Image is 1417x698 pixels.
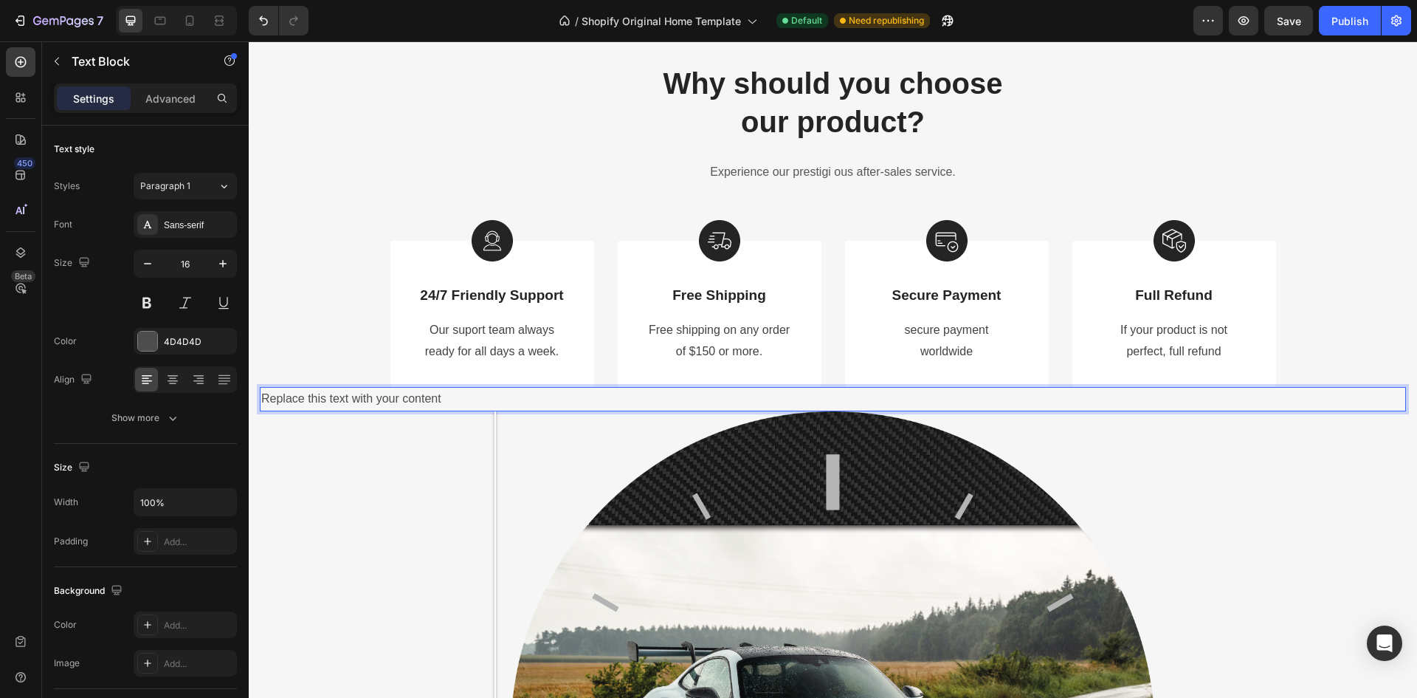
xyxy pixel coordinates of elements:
[54,496,78,509] div: Width
[849,278,1002,300] p: If your product is not
[249,6,308,35] div: Undo/Redo
[394,300,548,321] p: of $150 or more.
[134,489,236,516] input: Auto
[249,41,1417,698] iframe: Design area
[6,6,110,35] button: 7
[54,370,95,390] div: Align
[54,458,93,478] div: Size
[134,173,237,199] button: Paragraph 1
[140,179,190,193] span: Paragraph 1
[54,405,237,431] button: Show more
[621,245,775,264] p: Secure Payment
[1331,13,1368,29] div: Publish
[11,346,1157,370] div: Rich Text Editor. Editing area: main
[97,12,103,30] p: 7
[678,179,719,220] img: Alt Image
[164,657,233,671] div: Add...
[1264,6,1313,35] button: Save
[394,245,548,264] p: Free Shipping
[72,52,197,70] p: Text Block
[13,347,1156,369] p: Replace this text with your content
[849,300,1002,321] p: perfect, full refund
[164,536,233,549] div: Add...
[164,219,233,232] div: Sans-serif
[1367,626,1402,661] div: Open Intercom Messenger
[575,13,579,29] span: /
[54,581,125,601] div: Background
[849,245,1002,264] p: Full Refund
[164,335,233,349] div: 4D4D4D
[582,13,741,29] span: Shopify Original Home Template
[905,179,946,220] img: Alt Image
[54,179,80,193] div: Styles
[849,14,924,27] span: Need republishing
[54,253,93,273] div: Size
[54,657,80,670] div: Image
[14,157,35,169] div: 450
[11,270,35,282] div: Beta
[164,619,233,632] div: Add...
[54,335,77,348] div: Color
[145,91,196,106] p: Advanced
[54,218,72,231] div: Font
[54,535,88,548] div: Padding
[1319,6,1381,35] button: Publish
[621,300,775,321] p: worldwide
[621,278,775,300] p: secure payment
[54,143,94,156] div: Text style
[394,278,548,300] p: Free shipping on any order
[791,14,822,27] span: Default
[1277,15,1301,27] span: Save
[73,91,114,106] p: Settings
[54,618,77,632] div: Color
[111,411,180,425] div: Show more
[450,179,492,220] img: Alt Image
